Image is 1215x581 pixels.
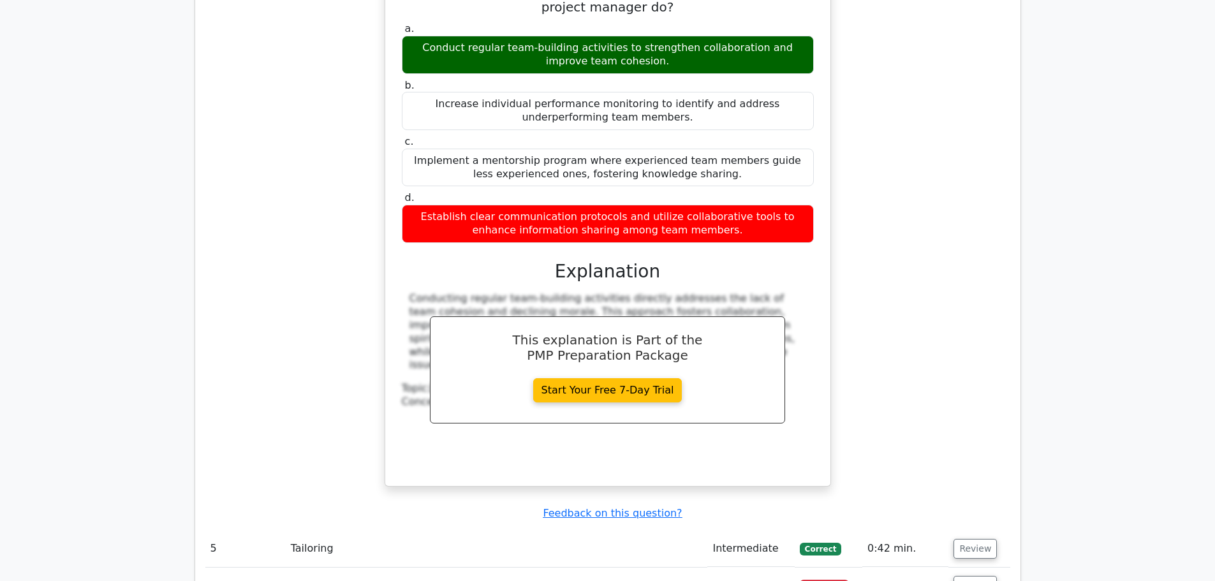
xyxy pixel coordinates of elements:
div: Establish clear communication protocols and utilize collaborative tools to enhance information sh... [402,205,814,243]
a: Feedback on this question? [543,507,682,519]
span: b. [405,79,415,91]
td: 0:42 min. [862,531,948,567]
td: Intermediate [707,531,794,567]
div: Conduct regular team-building activities to strengthen collaboration and improve team cohesion. [402,36,814,74]
h3: Explanation [409,261,806,283]
span: d. [405,191,415,203]
td: Tailoring [286,531,708,567]
span: a. [405,22,415,34]
div: Topic: [402,382,814,395]
span: Correct [800,543,841,555]
div: Implement a mentorship program where experienced team members guide less experienced ones, foster... [402,149,814,187]
div: Increase individual performance monitoring to identify and address underperforming team members. [402,92,814,130]
a: Start Your Free 7-Day Trial [533,378,682,402]
div: Concept: [402,395,814,409]
span: c. [405,135,414,147]
div: Conducting regular team-building activities directly addresses the lack of team cohesion and decl... [409,292,806,372]
button: Review [954,539,997,559]
td: 5 [205,531,286,567]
